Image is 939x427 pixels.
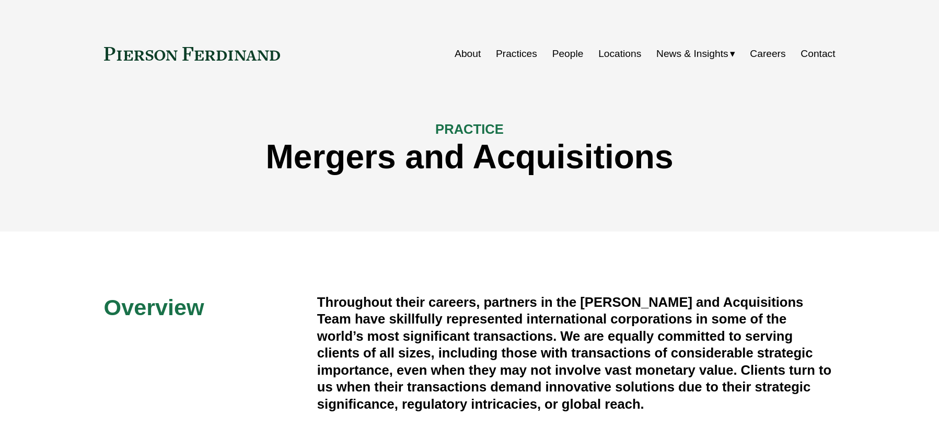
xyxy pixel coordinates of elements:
[656,45,728,63] span: News & Insights
[750,44,785,64] a: Careers
[104,138,836,176] h1: Mergers and Acquisitions
[496,44,537,64] a: Practices
[435,122,504,136] span: PRACTICE
[656,44,735,64] a: folder dropdown
[104,295,204,320] span: Overview
[455,44,481,64] a: About
[801,44,835,64] a: Contact
[552,44,584,64] a: People
[598,44,641,64] a: Locations
[317,294,836,412] h4: Throughout their careers, partners in the [PERSON_NAME] and Acquisitions Team have skillfully rep...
